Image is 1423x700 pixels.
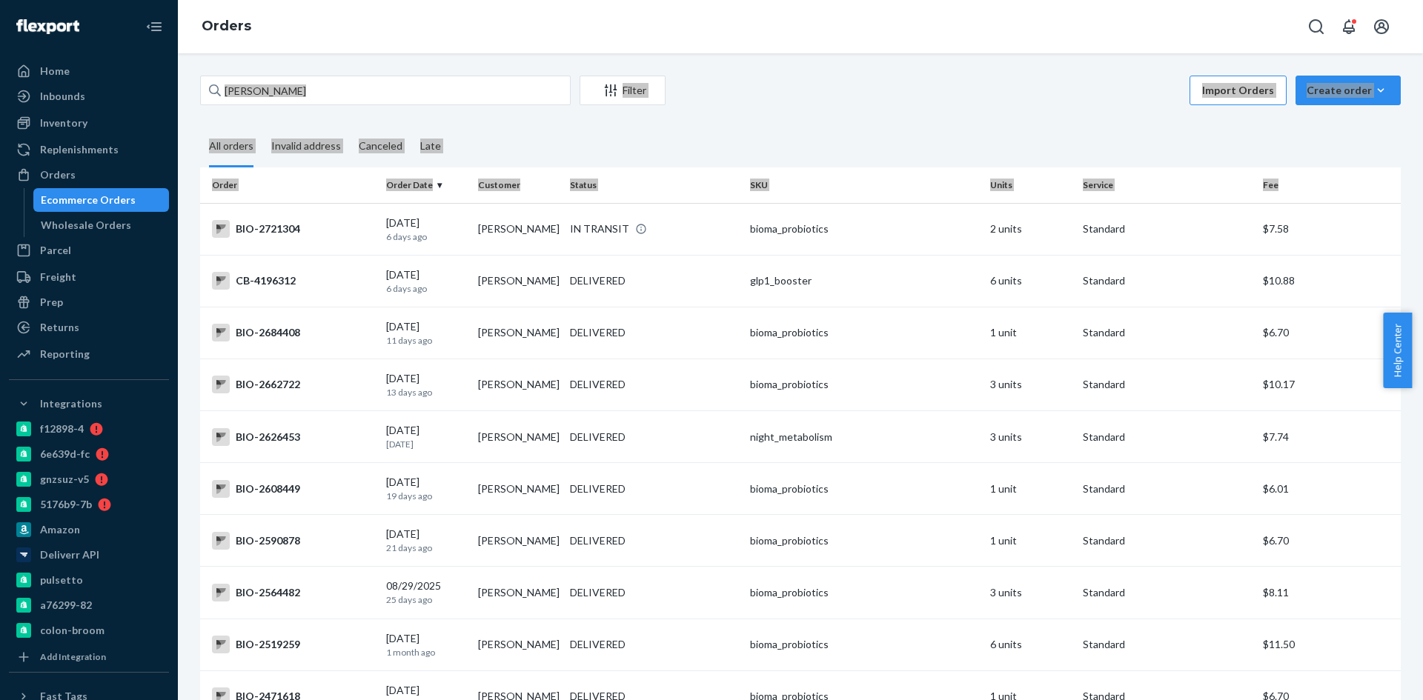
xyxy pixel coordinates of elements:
th: SKU [744,167,984,203]
div: [DATE] [386,527,466,554]
p: 25 days ago [386,593,466,606]
td: 2 units [984,203,1076,255]
p: Standard [1083,585,1251,600]
th: Units [984,167,1076,203]
div: Filter [580,83,665,98]
a: a76299-82 [9,593,169,617]
a: colon-broom [9,619,169,642]
a: Returns [9,316,169,339]
div: All orders [209,127,253,167]
a: Inbounds [9,84,169,108]
a: Inventory [9,111,169,135]
td: $6.70 [1257,515,1401,567]
td: 6 units [984,255,1076,307]
p: 19 days ago [386,490,466,502]
div: BIO-2721304 [212,220,374,238]
a: Home [9,59,169,83]
img: Flexport logo [16,19,79,34]
button: Open notifications [1334,12,1364,41]
div: Inbounds [40,89,85,104]
div: bioma_probiotics [750,325,978,340]
button: Help Center [1383,313,1412,388]
button: Create order [1296,76,1401,105]
td: [PERSON_NAME] [472,255,564,307]
div: bioma_probiotics [750,221,978,236]
p: Standard [1083,325,1251,340]
a: Reporting [9,342,169,366]
div: pulsetto [40,573,83,587]
p: 1 month ago [386,646,466,659]
td: $7.58 [1257,203,1401,255]
a: Add Integration [9,648,169,666]
div: night_metabolism [750,430,978,444]
div: Invalid address [271,127,341,165]
div: bioma_probiotics [750,481,978,496]
button: Open Search Box [1301,12,1331,41]
div: BIO-2662722 [212,376,374,393]
div: [DATE] [386,319,466,347]
div: Customer [478,179,558,191]
div: Inventory [40,116,87,130]
div: [DATE] [386,371,466,399]
div: Replenishments [40,142,119,157]
div: DELIVERED [570,637,626,652]
a: Ecommerce Orders [33,188,170,212]
td: $8.11 [1257,567,1401,619]
div: Deliverr API [40,547,99,562]
p: 6 days ago [386,230,466,243]
div: a76299-82 [40,598,92,613]
div: [DATE] [386,631,466,659]
p: Standard [1083,221,1251,236]
td: [PERSON_NAME] [472,411,564,463]
a: gnzsuz-v5 [9,467,169,491]
div: BIO-2626453 [212,428,374,446]
div: Amazon [40,522,80,537]
td: [PERSON_NAME] [472,515,564,567]
div: Reporting [40,347,90,361]
th: Order Date [380,167,472,203]
div: [DATE] [386,267,466,295]
td: $6.01 [1257,463,1401,515]
div: Freight [40,270,76,284]
p: 6 days ago [386,282,466,295]
p: Standard [1083,377,1251,392]
a: Replenishments [9,138,169,161]
div: CB-4196312 [212,272,374,290]
td: 3 units [984,411,1076,463]
p: 21 days ago [386,541,466,554]
a: pulsetto [9,568,169,592]
div: IN TRANSIT [570,221,629,236]
a: Deliverr API [9,543,169,567]
div: bioma_probiotics [750,637,978,652]
div: [DATE] [386,423,466,450]
td: 1 unit [984,463,1076,515]
button: Import Orders [1190,76,1287,105]
div: DELIVERED [570,533,626,548]
div: Returns [40,320,79,335]
div: Orders [40,167,76,182]
div: 5176b9-7b [40,497,92,512]
td: [PERSON_NAME] [472,567,564,619]
div: bioma_probiotics [750,533,978,548]
div: glp1_booster [750,273,978,288]
div: bioma_probiotics [750,377,978,392]
th: Fee [1257,167,1401,203]
a: 5176b9-7b [9,493,169,516]
div: BIO-2519259 [212,636,374,653]
input: Search orders [200,76,571,105]
p: [DATE] [386,438,466,450]
p: 11 days ago [386,334,466,347]
div: BIO-2564482 [212,584,374,601]
td: 3 units [984,359,1076,410]
div: [DATE] [386,216,466,243]
a: Prep [9,290,169,314]
p: Standard [1083,481,1251,496]
th: Status [564,167,744,203]
p: Standard [1083,273,1251,288]
button: Integrations [9,392,169,416]
div: colon-broom [40,623,105,638]
a: Orders [9,163,169,187]
a: Orders [202,18,251,34]
div: Wholesale Orders [41,218,131,233]
td: $6.70 [1257,307,1401,359]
